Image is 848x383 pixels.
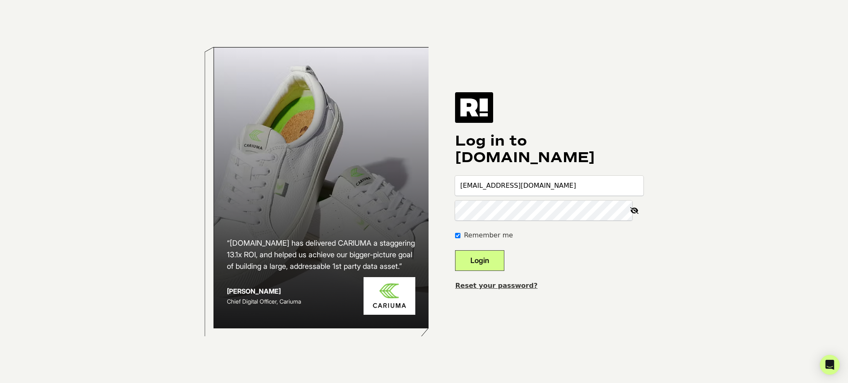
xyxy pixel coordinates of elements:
img: Cariuma [364,277,415,315]
h1: Log in to [DOMAIN_NAME] [455,133,643,166]
input: Email [455,176,643,196]
h2: “[DOMAIN_NAME] has delivered CARIUMA a staggering 13.1x ROI, and helped us achieve our bigger-pic... [227,237,416,272]
label: Remember me [464,230,513,240]
img: Retention.com [455,92,493,123]
button: Login [455,250,504,271]
div: Open Intercom Messenger [820,355,840,375]
strong: [PERSON_NAME] [227,287,281,295]
a: Reset your password? [455,282,537,290]
span: Chief Digital Officer, Cariuma [227,298,301,305]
